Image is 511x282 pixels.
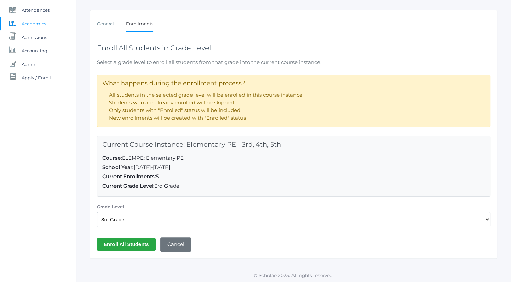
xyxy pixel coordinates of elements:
a: General [97,17,114,31]
strong: Current Grade Level: [102,183,155,189]
span: Apply / Enroll [22,71,51,85]
span: Accounting [22,44,47,57]
p: Select a grade level to enroll all students from that grade into the current course instance. [97,58,490,66]
h2: Enroll All Students in Grade Level [97,44,490,52]
strong: Current Enrollments: [102,173,156,180]
p: © Scholae 2025. All rights reserved. [76,272,511,279]
p: 5 [102,173,485,181]
li: Students who are already enrolled will be skipped [109,99,485,107]
li: New enrollments will be created with "Enrolled" status [109,114,485,122]
label: Grade Level [97,204,490,210]
strong: School Year: [102,164,134,170]
h3: Current Course Instance: Elementary PE - 3rd, 4th, 5th [102,141,485,148]
a: Cancel [160,237,191,252]
strong: Course: [102,155,122,161]
h4: What happens during the enrollment process? [102,80,485,87]
p: 3rd Grade [102,182,485,190]
p: [DATE]-[DATE] [102,164,485,171]
span: Admin [22,57,37,71]
span: Attendances [22,3,50,17]
span: Admissions [22,30,47,44]
a: Enrollments [126,17,153,32]
p: ELEMPE: Elementary PE [102,154,485,162]
li: All students in the selected grade level will be enrolled in this course instance [109,91,485,99]
span: Academics [22,17,46,30]
input: Enroll All Students [97,238,156,251]
li: Only students with "Enrolled" status will be included [109,107,485,114]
